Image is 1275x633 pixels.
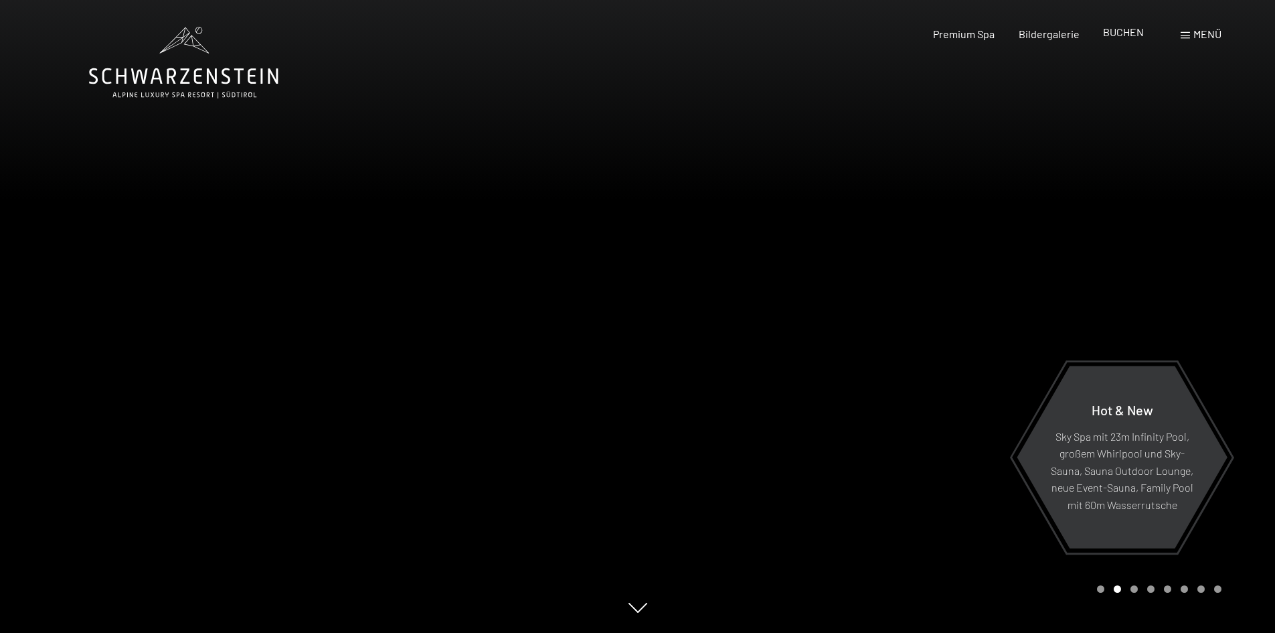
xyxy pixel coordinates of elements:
a: Premium Spa [933,27,995,40]
span: Menü [1193,27,1221,40]
span: Hot & New [1092,401,1153,417]
a: Hot & New Sky Spa mit 23m Infinity Pool, großem Whirlpool und Sky-Sauna, Sauna Outdoor Lounge, ne... [1016,365,1228,549]
div: Carousel Page 3 [1130,585,1138,593]
div: Carousel Page 2 (Current Slide) [1114,585,1121,593]
div: Carousel Pagination [1092,585,1221,593]
div: Carousel Page 4 [1147,585,1155,593]
div: Carousel Page 5 [1164,585,1171,593]
div: Carousel Page 7 [1197,585,1205,593]
div: Carousel Page 1 [1097,585,1104,593]
div: Carousel Page 6 [1181,585,1188,593]
a: Bildergalerie [1019,27,1080,40]
a: BUCHEN [1103,25,1144,38]
div: Carousel Page 8 [1214,585,1221,593]
p: Sky Spa mit 23m Infinity Pool, großem Whirlpool und Sky-Sauna, Sauna Outdoor Lounge, neue Event-S... [1049,427,1195,513]
span: Einwilligung Marketing* [509,349,620,362]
